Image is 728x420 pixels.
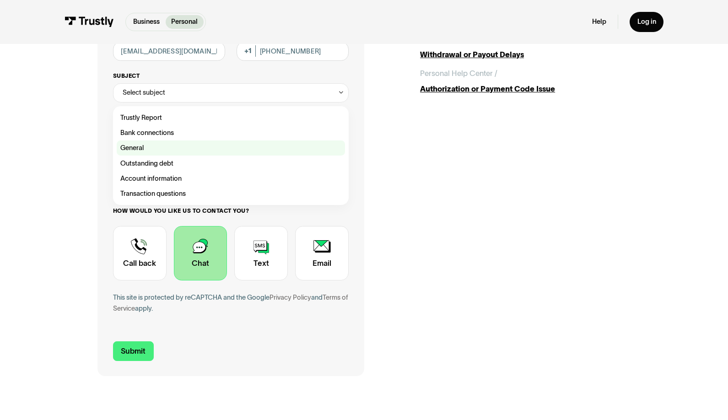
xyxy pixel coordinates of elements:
input: alex@mail.com [113,42,225,61]
label: Subject [113,72,349,80]
div: Select subject [113,83,349,102]
span: Account information [120,173,182,184]
a: Personal [166,15,204,29]
input: (555) 555-5555 [237,42,349,61]
a: Business [128,15,166,29]
div: This site is protected by reCAPTCHA and the Google and apply. [113,292,349,315]
span: Trustly Report [120,112,162,124]
span: Transaction questions [120,188,186,199]
a: Log in [630,12,663,32]
span: Bank connections [120,127,174,139]
a: Help [592,17,606,26]
div: Authorization or Payment Code Issue [420,83,630,95]
span: Outstanding debt [120,158,173,169]
label: How would you like us to contact you? [113,207,349,215]
nav: Select subject [113,102,349,205]
div: Select subject [123,87,165,98]
a: Personal Help Center /Authorization or Payment Code Issue [420,68,630,94]
p: Business [133,17,160,27]
div: Withdrawal or Payout Delays [420,49,630,60]
a: Privacy Policy [270,294,311,301]
p: Personal [171,17,198,27]
a: Personal Help Center /Withdrawal or Payout Delays [420,34,630,60]
span: General [120,142,144,154]
img: Trustly Logo [65,16,114,27]
div: Log in [637,17,656,26]
input: Submit [113,341,154,361]
div: Personal Help Center / [420,68,497,79]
